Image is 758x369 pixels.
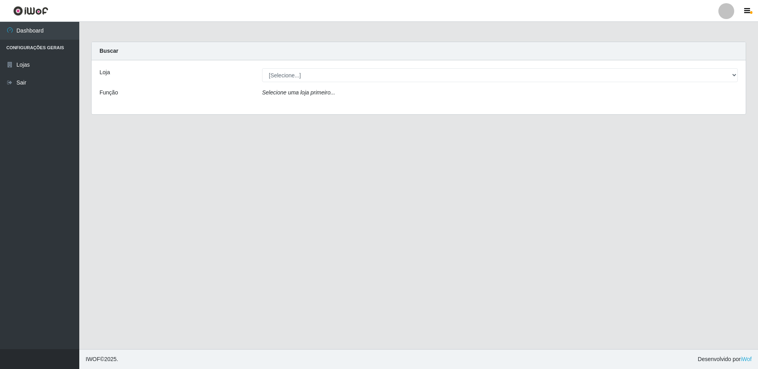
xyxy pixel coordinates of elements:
i: Selecione uma loja primeiro... [262,89,335,96]
a: iWof [741,356,752,362]
img: CoreUI Logo [13,6,48,16]
span: © 2025 . [86,355,118,363]
strong: Buscar [100,48,118,54]
label: Loja [100,68,110,77]
label: Função [100,88,118,97]
span: Desenvolvido por [698,355,752,363]
span: IWOF [86,356,100,362]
